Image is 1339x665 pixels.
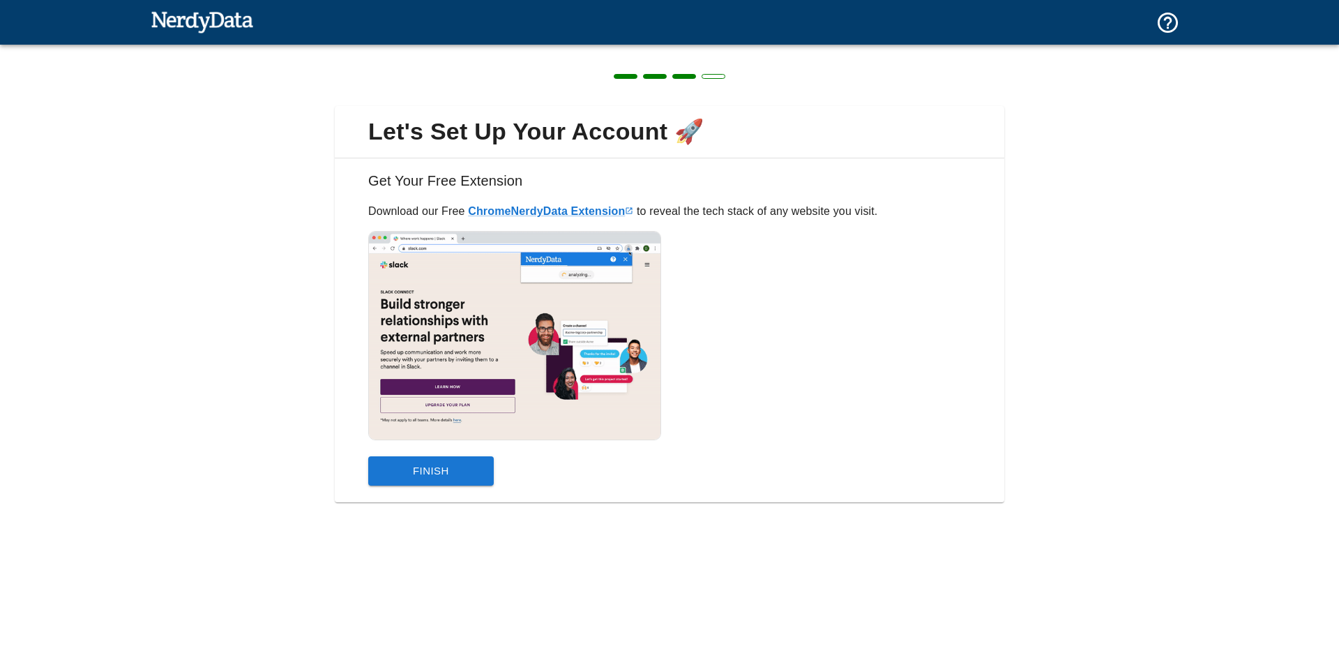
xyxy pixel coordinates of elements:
[1147,2,1188,43] button: Support and Documentation
[1269,566,1322,619] iframe: Drift Widget Chat Controller
[468,205,633,217] a: ChromeNerdyData Extension
[368,203,971,220] p: Download our Free to reveal the tech stack of any website you visit.
[368,456,494,486] button: Finish
[151,8,253,36] img: NerdyData.com
[346,117,993,147] span: Let's Set Up Your Account 🚀
[346,170,993,203] h6: Get Your Free Extension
